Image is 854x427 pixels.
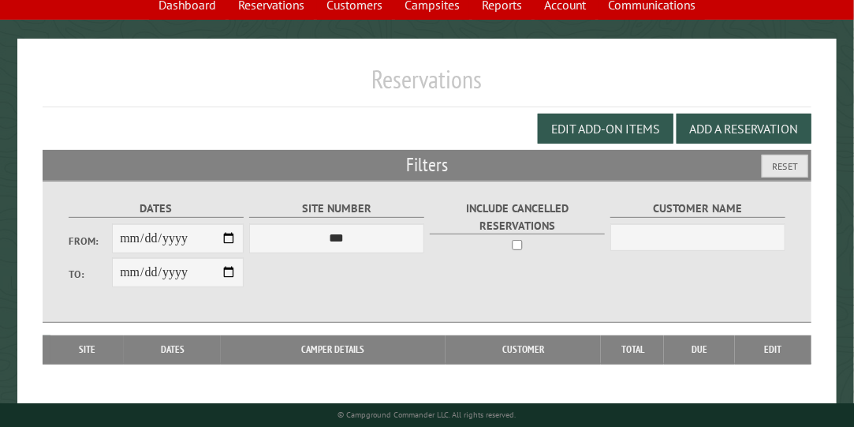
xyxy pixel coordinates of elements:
[601,335,664,364] th: Total
[664,335,735,364] th: Due
[446,335,601,364] th: Customer
[50,335,124,364] th: Site
[610,200,786,218] label: Customer Name
[735,335,811,364] th: Edit
[43,64,811,107] h1: Reservations
[69,234,113,249] label: From:
[69,200,244,218] label: Dates
[677,114,811,144] button: Add a Reservation
[430,200,606,234] label: Include Cancelled Reservations
[538,114,673,144] button: Edit Add-on Items
[43,150,811,180] h2: Filters
[69,267,113,282] label: To:
[249,200,425,218] label: Site Number
[221,335,446,364] th: Camper Details
[762,155,808,178] button: Reset
[124,335,221,364] th: Dates
[337,410,516,420] small: © Campground Commander LLC. All rights reserved.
